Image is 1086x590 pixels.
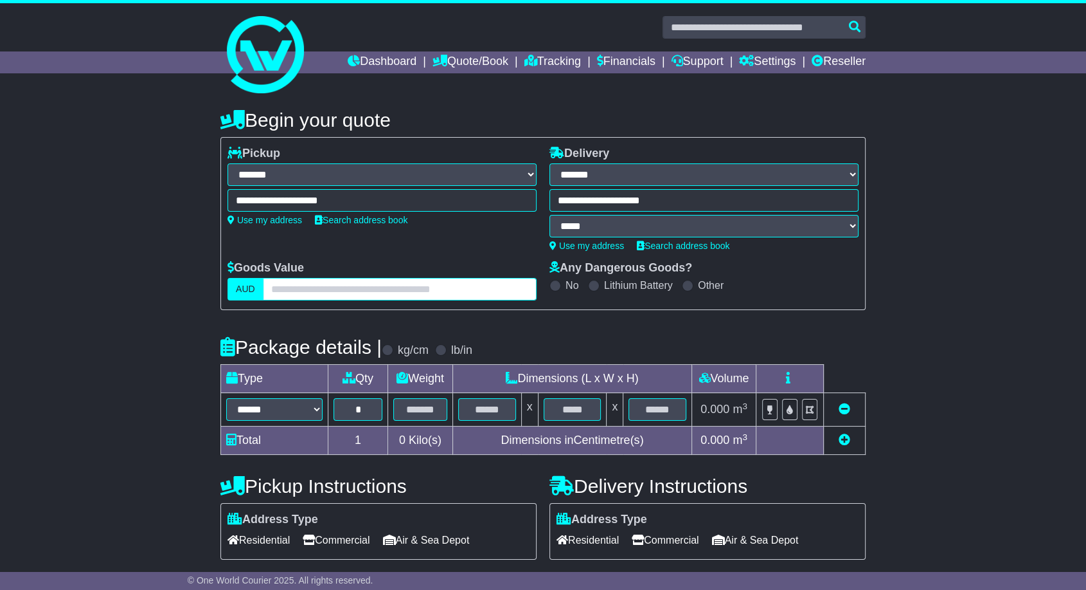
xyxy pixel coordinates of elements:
span: m [733,403,747,416]
a: Tracking [524,51,581,73]
h4: Package details | [220,336,382,358]
td: Volume [691,365,756,393]
span: m [733,434,747,447]
label: kg/cm [398,344,429,358]
label: Pickup [227,147,280,161]
span: © One World Courier 2025. All rights reserved. [188,575,373,585]
a: Use my address [227,215,302,225]
span: Commercial [303,530,369,550]
h4: Begin your quote [220,109,866,131]
label: lb/in [451,344,472,358]
td: Weight [388,365,453,393]
label: Other [698,279,724,291]
td: x [521,393,538,427]
span: 0.000 [700,434,729,447]
a: Financials [597,51,655,73]
span: Residential [556,530,619,550]
td: Dimensions (L x W x H) [452,365,691,393]
sup: 3 [742,432,747,442]
a: Use my address [549,241,624,251]
h4: Delivery Instructions [549,475,866,497]
label: AUD [227,278,263,300]
label: Lithium Battery [604,279,673,291]
a: Settings [739,51,796,73]
td: x [607,393,623,427]
a: Search address book [637,241,729,251]
span: Air & Sea Depot [383,530,470,550]
a: Reseller [812,51,866,73]
td: Kilo(s) [388,427,453,455]
a: Remove this item [839,403,850,416]
label: Delivery [549,147,609,161]
span: Residential [227,530,290,550]
td: Qty [328,365,388,393]
td: Dimensions in Centimetre(s) [452,427,691,455]
sup: 3 [742,401,747,411]
h4: Pickup Instructions [220,475,537,497]
a: Add new item [839,434,850,447]
span: Commercial [632,530,699,550]
span: 0 [399,434,405,447]
a: Support [671,51,723,73]
label: Address Type [227,513,318,527]
a: Quote/Book [432,51,508,73]
label: Address Type [556,513,647,527]
td: Type [221,365,328,393]
td: 1 [328,427,388,455]
td: Total [221,427,328,455]
label: No [565,279,578,291]
span: Air & Sea Depot [712,530,799,550]
a: Dashboard [348,51,416,73]
a: Search address book [315,215,407,225]
label: Goods Value [227,261,304,275]
label: Any Dangerous Goods? [549,261,692,275]
span: 0.000 [700,403,729,416]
